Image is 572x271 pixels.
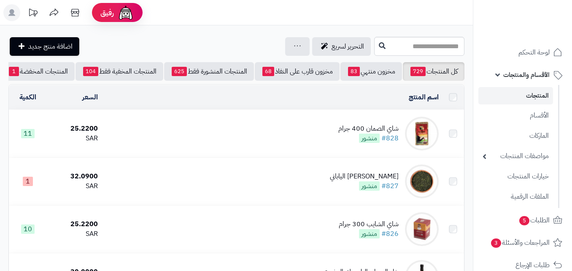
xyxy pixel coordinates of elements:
[50,219,98,229] div: 25.2200
[21,129,35,138] span: 11
[340,62,402,81] a: مخزون منتهي83
[50,134,98,143] div: SAR
[172,67,187,76] span: 625
[82,92,98,102] a: السعر
[50,172,98,181] div: 32.0900
[478,87,553,104] a: المنتجات
[405,164,439,198] img: شاي جيوكورو الياباني
[19,92,36,102] a: الكمية
[518,47,550,58] span: لوحة التحكم
[1,62,75,81] a: المنتجات المخفضة1
[409,92,439,102] a: اسم المنتج
[410,67,426,76] span: 729
[515,259,550,271] span: طلبات الإرجاع
[348,67,360,76] span: 83
[339,219,399,229] div: شاي الشايب 300 جرام
[403,62,464,81] a: كل المنتجات729
[359,181,380,191] span: منشور
[338,124,399,134] div: شاي الصمان 400 جرام
[478,188,553,206] a: الملفات الرقمية
[312,37,371,56] a: التحرير لسريع
[332,41,364,52] span: التحرير لسريع
[330,172,399,181] div: [PERSON_NAME] الياباني
[76,62,163,81] a: المنتجات المخفية فقط104
[405,212,439,246] img: شاي الشايب 300 جرام
[83,67,98,76] span: 104
[262,67,274,76] span: 68
[50,229,98,239] div: SAR
[519,216,530,225] span: 5
[405,117,439,151] img: شاي الصمان 400 جرام
[21,224,35,234] span: 10
[381,229,399,239] a: #826
[255,62,340,81] a: مخزون قارب على النفاذ68
[9,67,19,76] span: 1
[28,41,73,52] span: اضافة منتج جديد
[478,107,553,125] a: الأقسام
[478,233,567,253] a: المراجعات والأسئلة3
[10,37,79,56] a: اضافة منتج جديد
[518,214,550,226] span: الطلبات
[117,4,134,21] img: ai-face.png
[359,229,380,238] span: منشور
[381,133,399,143] a: #828
[491,238,502,248] span: 3
[478,210,567,230] a: الطلبات5
[478,147,553,165] a: مواصفات المنتجات
[100,8,114,18] span: رفيق
[478,167,553,186] a: خيارات المنتجات
[23,177,33,186] span: 1
[164,62,254,81] a: المنتجات المنشورة فقط625
[478,127,553,145] a: الماركات
[359,134,380,143] span: منشور
[50,181,98,191] div: SAR
[515,19,564,36] img: logo-2.png
[490,237,550,249] span: المراجعات والأسئلة
[503,69,550,81] span: الأقسام والمنتجات
[478,42,567,63] a: لوحة التحكم
[22,4,43,23] a: تحديثات المنصة
[381,181,399,191] a: #827
[50,124,98,134] div: 25.2200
